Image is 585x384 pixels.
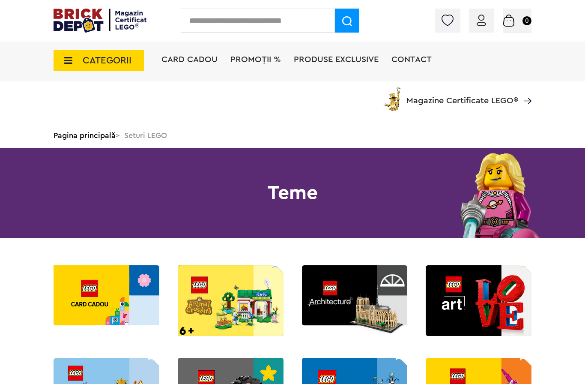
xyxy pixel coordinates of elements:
[161,55,218,64] a: Card Cadou
[54,124,531,147] div: > Seturi LEGO
[406,85,518,105] span: Magazine Certificate LEGO®
[518,85,531,94] a: Magazine Certificate LEGO®
[54,132,116,139] a: Pagina principală
[294,55,379,64] a: Produse exclusive
[522,16,531,25] small: 0
[391,55,432,64] a: Contact
[230,55,281,64] a: PROMOȚII %
[83,56,131,65] span: CATEGORII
